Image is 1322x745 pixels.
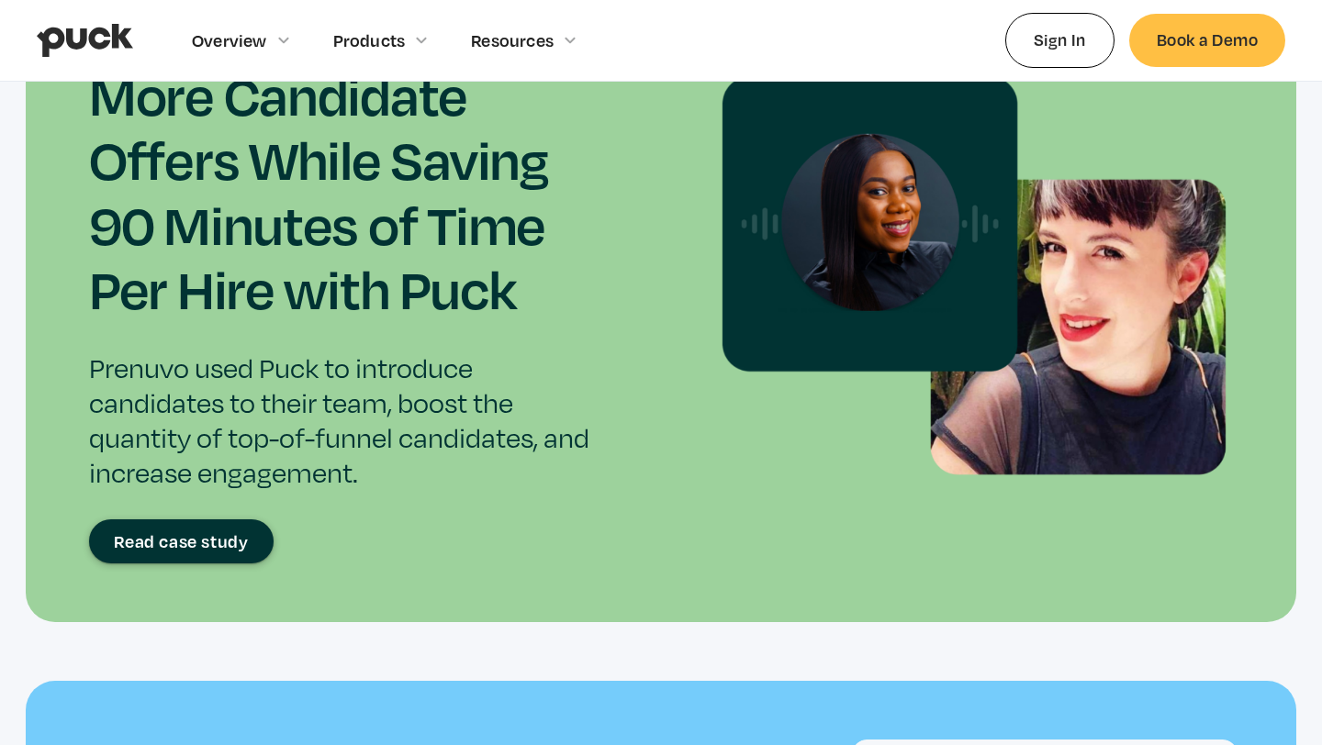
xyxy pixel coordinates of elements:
[1005,13,1115,67] a: Sign In
[471,30,554,50] div: Resources
[89,350,607,490] p: Prenuvo used Puck to introduce candidates to their team, boost the quantity of top-of-funnel cand...
[192,30,267,50] div: Overview
[114,532,248,550] div: Read case study
[1129,14,1285,66] a: Book a Demo
[89,519,274,563] a: Read case study
[333,30,406,50] div: Products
